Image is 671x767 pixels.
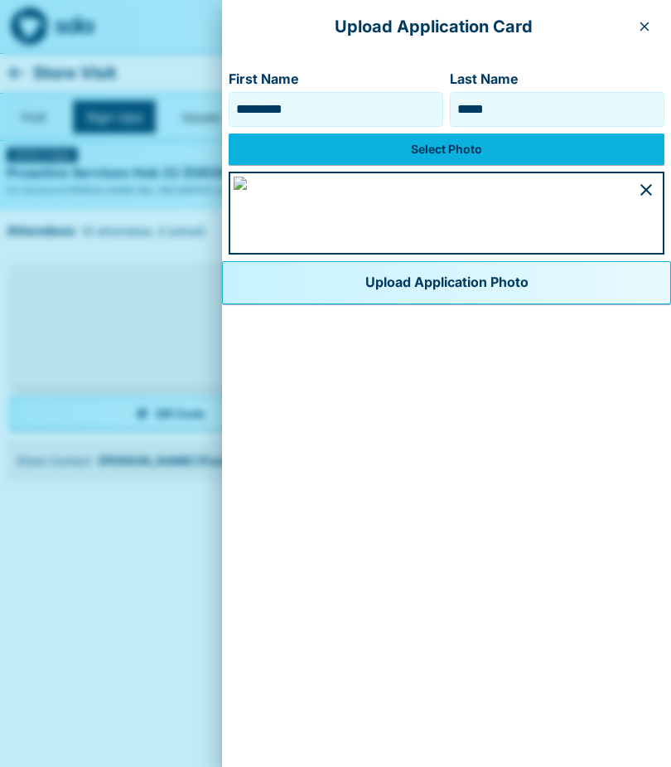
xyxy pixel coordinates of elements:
label: Last Name [450,70,664,89]
img: 03e23618-0a99-49f6-bbe4-1822c25121d4 [234,177,247,190]
label: First Name [229,70,443,89]
label: Select Photo [229,133,664,165]
p: Upload Application Card [235,13,631,40]
button: Upload Application Photo [222,261,671,304]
